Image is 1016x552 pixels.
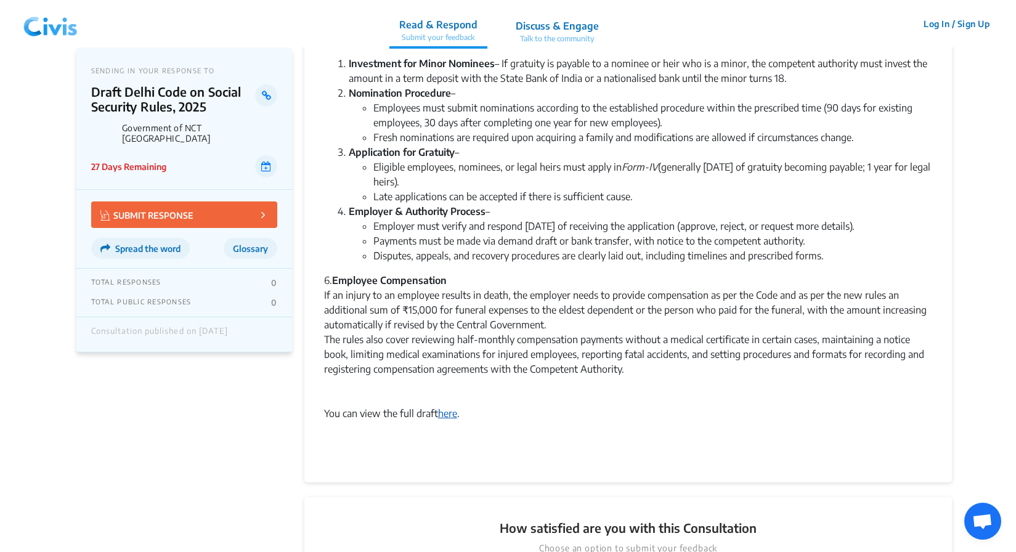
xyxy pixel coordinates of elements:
[122,123,277,144] p: Government of NCT [GEOGRAPHIC_DATA]
[373,160,933,189] li: Eligible employees, nominees, or legal heirs must apply in (generally [DATE] of gratuity becoming...
[332,274,447,286] strong: Employee Compensation
[373,100,933,130] li: Employees must submit nominations according to the established procedure within the prescribed ti...
[91,84,256,114] p: Draft Delhi Code on Social Security Rules, 2025
[399,32,478,43] p: Submit your feedback
[373,189,933,204] li: Late applications can be accepted if there is sufficient cause.
[622,161,658,173] em: Form-IV
[271,278,277,288] p: 0
[224,238,277,259] button: Glossary
[916,14,998,33] button: Log In / Sign Up
[349,56,933,86] li: – If gratuity is payable to a nominee or heir who is a minor, the competent authority must invest...
[964,503,1001,540] a: Open chat
[271,298,277,307] p: 0
[516,33,599,44] p: Talk to the community
[91,160,166,173] p: 27 Days Remaining
[324,391,933,436] div: You can view the full draft .
[349,57,495,70] strong: Investment for Minor Nominees
[324,273,933,288] div: 6.
[233,243,268,254] span: Glossary
[91,238,190,259] button: Spread the word
[373,219,933,233] li: Employer must verify and respond [DATE] of receiving the application (approve, reject, or request...
[324,288,933,332] div: If an injury to an employee results in death, the employer needs to provide compensation as per t...
[91,327,228,343] div: Consultation published on [DATE]
[399,17,478,32] p: Read & Respond
[438,407,457,420] a: here
[349,145,933,204] li: –
[324,519,933,537] p: How satisfied are you with this Consultation
[373,130,933,145] li: Fresh nominations are required upon acquiring a family and modifications are allowed if circumsta...
[91,298,192,307] p: TOTAL PUBLIC RESPONSES
[373,248,933,263] li: Disputes, appeals, and recovery procedures are clearly laid out, including timelines and prescrib...
[349,86,933,145] li: –
[349,205,486,217] strong: Employer & Authority Process
[91,201,277,228] button: SUBMIT RESPONSE
[91,278,161,288] p: TOTAL RESPONSES
[516,18,599,33] p: Discuss & Engage
[18,6,83,43] img: navlogo.png
[100,210,110,221] img: Vector.jpg
[91,120,117,146] img: Government of NCT Delhi logo
[115,243,181,254] span: Spread the word
[91,67,277,75] p: SENDING IN YOUR RESPONSE TO
[349,204,933,263] li: –
[349,146,455,158] strong: Application for Gratuity
[324,332,933,391] div: The rules also cover reviewing half-monthly compensation payments without a medical certificate i...
[373,233,933,248] li: Payments must be made via demand draft or bank transfer, with notice to the competent authority.
[349,87,451,99] strong: Nomination Procedure
[100,208,193,222] p: SUBMIT RESPONSE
